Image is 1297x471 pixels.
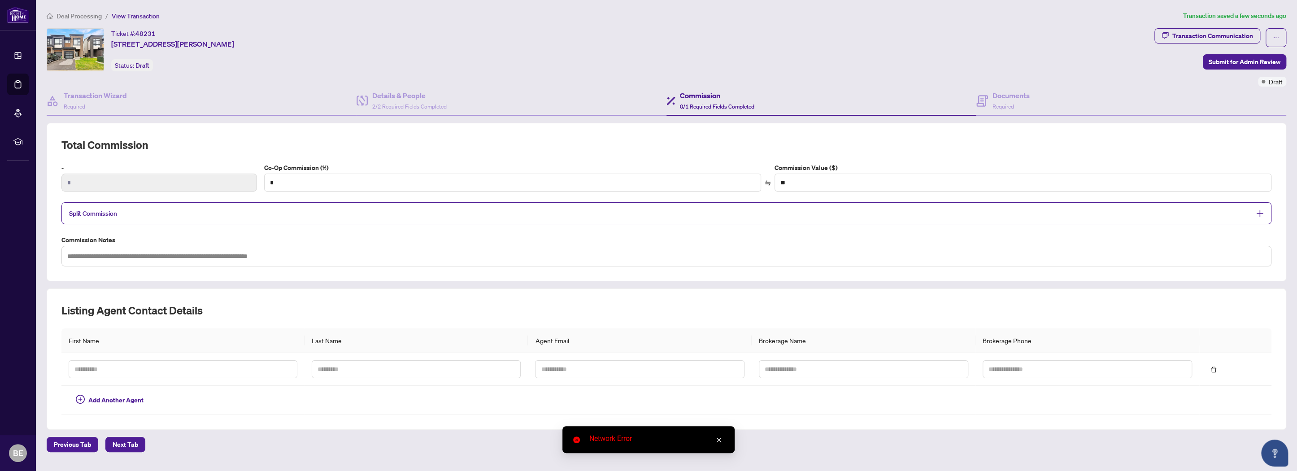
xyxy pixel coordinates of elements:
label: Commission Notes [61,235,1271,245]
span: BE [13,447,23,459]
div: Ticket #: [111,28,156,39]
label: Co-Op Commission (%) [264,163,761,173]
span: delete [1210,366,1217,373]
span: swap [765,180,771,186]
div: Network Error [589,433,724,444]
span: 48231 [135,30,156,38]
a: Close [714,435,724,445]
label: Commission Value ($) [775,163,1271,173]
span: close [716,437,722,443]
span: Required [64,103,85,110]
h4: Details & People [372,90,447,101]
button: Previous Tab [47,437,98,452]
img: IMG-X12321561_1.jpg [47,29,104,71]
h2: Listing Agent Contact Details [61,303,1271,318]
span: Deal Processing [57,12,102,20]
th: Brokerage Name [752,328,975,353]
span: Required [992,103,1014,110]
label: - [61,163,257,173]
span: plus-circle [76,395,85,404]
th: Last Name [305,328,528,353]
span: Next Tab [113,437,138,452]
span: View Transaction [112,12,160,20]
span: Previous Tab [54,437,91,452]
h4: Documents [992,90,1030,101]
button: Submit for Admin Review [1203,54,1286,70]
h4: Transaction Wizard [64,90,127,101]
span: home [47,13,53,19]
div: Transaction Communication [1172,29,1253,43]
span: 2/2 Required Fields Completed [372,103,447,110]
button: Next Tab [105,437,145,452]
h4: Commission [680,90,754,101]
span: Submit for Admin Review [1209,55,1280,69]
th: Agent Email [528,328,752,353]
div: Status: [111,59,153,71]
span: Draft [135,61,149,70]
th: Brokerage Phone [975,328,1199,353]
li: / [105,11,108,21]
span: 0/1 Required Fields Completed [680,103,754,110]
div: Split Commission [61,202,1271,224]
span: Draft [1269,77,1283,87]
button: Transaction Communication [1154,28,1260,44]
button: Open asap [1261,440,1288,467]
img: logo [7,7,29,23]
th: First Name [61,328,305,353]
article: Transaction saved a few seconds ago [1183,11,1286,21]
span: Add Another Agent [88,395,144,405]
span: [STREET_ADDRESS][PERSON_NAME] [111,39,234,49]
button: Add Another Agent [69,393,151,407]
span: ellipsis [1273,35,1279,41]
span: close-circle [573,436,580,443]
h2: Total Commission [61,138,1271,152]
span: Split Commission [69,209,117,218]
span: plus [1256,209,1264,218]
